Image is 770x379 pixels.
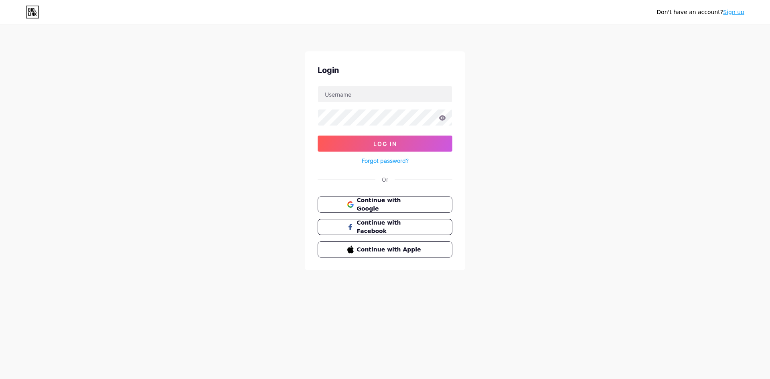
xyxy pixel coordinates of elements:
button: Continue with Facebook [318,219,452,235]
span: Continue with Google [357,196,423,213]
button: Log In [318,136,452,152]
button: Continue with Google [318,197,452,213]
a: Forgot password? [362,156,409,165]
span: Log In [373,140,397,147]
a: Sign up [723,9,744,15]
button: Continue with Apple [318,241,452,257]
span: Continue with Facebook [357,219,423,235]
input: Username [318,86,452,102]
div: Login [318,64,452,76]
div: Or [382,175,388,184]
span: Continue with Apple [357,245,423,254]
div: Don't have an account? [657,8,744,16]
